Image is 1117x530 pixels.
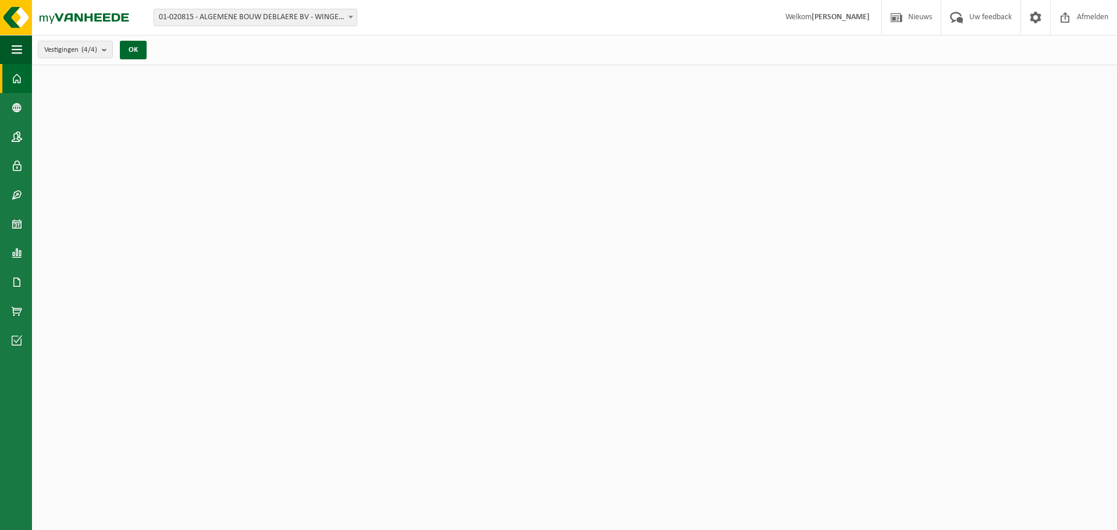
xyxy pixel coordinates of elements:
span: 01-020815 - ALGEMENE BOUW DEBLAERE BV - WINGENE [154,9,357,26]
count: (4/4) [81,46,97,54]
strong: [PERSON_NAME] [812,13,870,22]
button: OK [120,41,147,59]
span: 01-020815 - ALGEMENE BOUW DEBLAERE BV - WINGENE [154,9,357,26]
span: Vestigingen [44,41,97,59]
button: Vestigingen(4/4) [38,41,113,58]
